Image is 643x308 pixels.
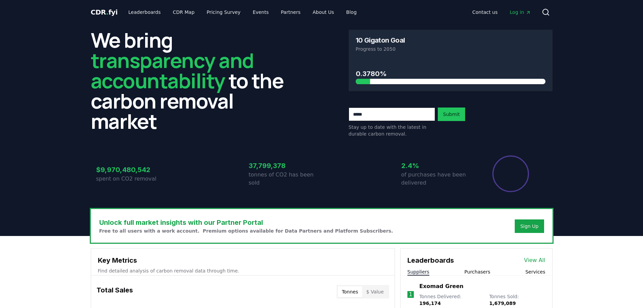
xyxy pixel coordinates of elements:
span: . [106,8,108,16]
a: Leaderboards [123,6,166,18]
a: Pricing Survey [201,6,246,18]
p: tonnes of CO2 has been sold [249,171,322,187]
h3: 10 Gigaton Goal [356,37,405,44]
a: CDR.fyi [91,7,118,17]
p: Free to all users with a work account. Premium options available for Data Partners and Platform S... [99,228,393,234]
button: Tonnes [338,286,362,297]
a: Contact us [467,6,503,18]
p: Find detailed analysis of carbon removal data through time. [98,267,388,274]
a: View All [524,256,545,264]
a: Exomad Green [419,282,463,290]
a: Sign Up [520,223,538,230]
button: $ Value [362,286,388,297]
button: Suppliers [407,268,429,275]
button: Sign Up [515,219,544,233]
h3: 2.4% [401,161,474,171]
span: CDR fyi [91,8,118,16]
span: 196,174 [419,301,441,306]
h2: We bring to the carbon removal market [91,30,295,131]
h3: Leaderboards [407,255,454,265]
p: of purchases have been delivered [401,171,474,187]
h3: 0.3780% [356,69,545,79]
a: About Us [307,6,339,18]
a: Log in [504,6,536,18]
h3: 37,799,378 [249,161,322,171]
button: Purchasers [464,268,490,275]
button: Services [525,268,545,275]
span: 1,679,089 [489,301,516,306]
nav: Main [467,6,536,18]
p: Tonnes Delivered : [419,293,482,307]
a: Events [247,6,274,18]
span: transparency and accountability [91,46,254,94]
h3: Total Sales [97,285,133,299]
a: Blog [341,6,362,18]
h3: Unlock full market insights with our Partner Portal [99,217,393,228]
p: spent on CO2 removal [96,175,169,183]
a: CDR Map [167,6,200,18]
p: 1 [409,290,412,299]
h3: Key Metrics [98,255,388,265]
h3: $9,970,480,542 [96,165,169,175]
p: Tonnes Sold : [489,293,545,307]
nav: Main [123,6,362,18]
p: Stay up to date with the latest in durable carbon removal. [349,124,435,137]
span: Log in [510,9,531,16]
button: Submit [438,108,465,121]
div: Percentage of sales delivered [492,155,530,193]
p: Progress to 2050 [356,46,545,52]
a: Partners [275,6,306,18]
